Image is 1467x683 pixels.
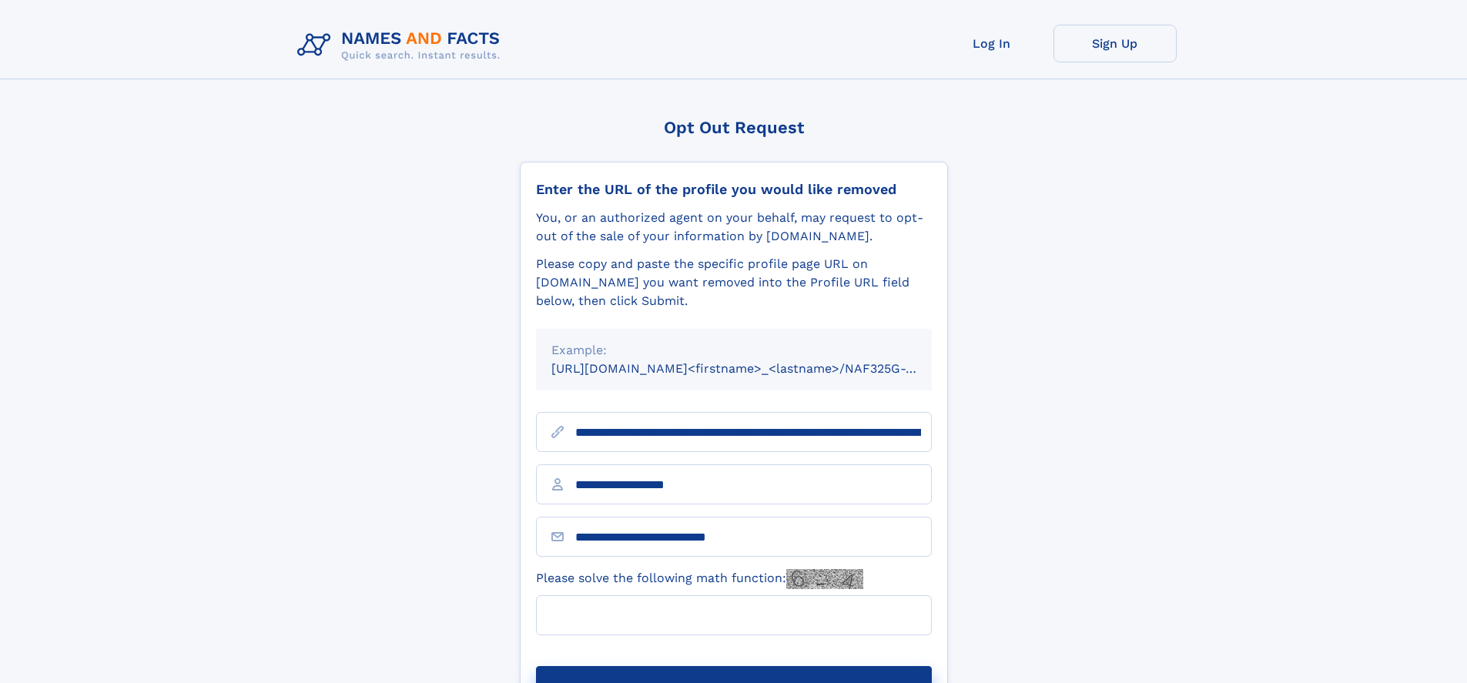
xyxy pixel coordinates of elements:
small: [URL][DOMAIN_NAME]<firstname>_<lastname>/NAF325G-xxxxxxxx [551,361,961,376]
div: Enter the URL of the profile you would like removed [536,181,932,198]
div: You, or an authorized agent on your behalf, may request to opt-out of the sale of your informatio... [536,209,932,246]
a: Log In [930,25,1053,62]
div: Please copy and paste the specific profile page URL on [DOMAIN_NAME] you want removed into the Pr... [536,255,932,310]
label: Please solve the following math function: [536,569,863,589]
div: Example: [551,341,916,360]
a: Sign Up [1053,25,1177,62]
img: Logo Names and Facts [291,25,513,66]
div: Opt Out Request [520,118,948,137]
